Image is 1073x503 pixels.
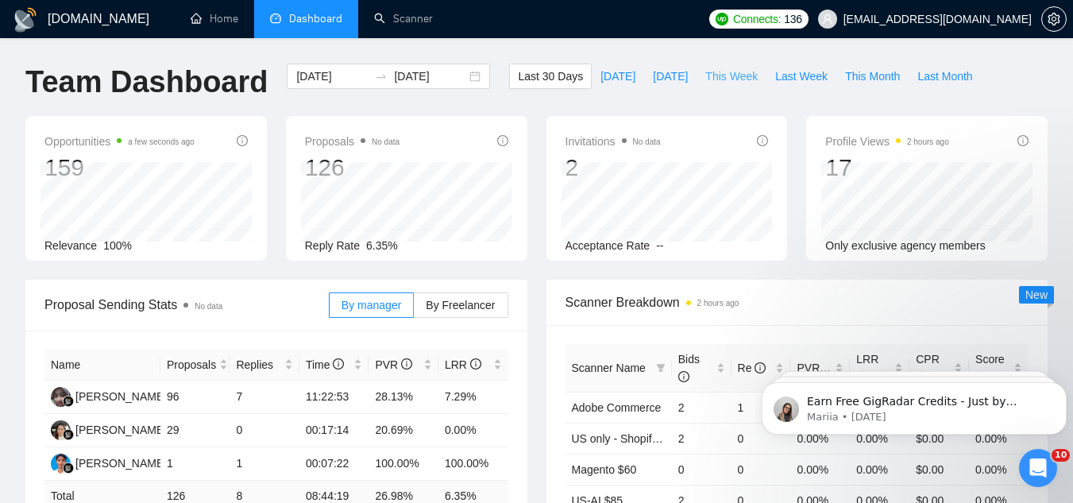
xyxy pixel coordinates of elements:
td: 1 [160,447,230,481]
td: $0.00 [909,454,969,485]
span: By Freelancer [426,299,495,311]
span: Invitations [565,132,661,151]
button: setting [1041,6,1067,32]
span: Proposals [167,356,216,373]
span: [DATE] [653,68,688,85]
th: Proposals [160,350,230,381]
a: A[PERSON_NAME] [51,456,167,469]
div: [PERSON_NAME] [75,421,167,439]
td: 00:07:22 [299,447,369,481]
td: 96 [160,381,230,414]
td: 28.13% [369,381,438,414]
td: 0 [731,423,791,454]
img: gigradar-bm.png [63,396,74,407]
span: [DATE] [600,68,635,85]
div: [PERSON_NAME] [75,455,167,472]
td: 100.00% [438,447,508,481]
span: Profile Views [825,132,949,151]
span: LRR [445,358,481,371]
span: This Week [705,68,758,85]
span: Relevance [44,239,97,252]
span: Time [306,358,344,371]
td: 20.69% [369,414,438,447]
th: Name [44,350,160,381]
span: Proposals [305,132,399,151]
span: info-circle [470,358,481,370]
span: Scanner Breakdown [565,292,1029,312]
span: dashboard [270,13,281,24]
span: info-circle [237,135,248,146]
a: Adobe Commerce [572,401,662,414]
span: filter [656,363,666,373]
iframe: Intercom notifications message [755,349,1073,460]
span: This Month [845,68,900,85]
span: info-circle [333,358,344,370]
a: searchScanner [374,12,433,25]
a: LA[PERSON_NAME] [51,423,167,435]
td: 7 [230,381,299,414]
a: US only - Shopify Migration $85 [572,432,728,445]
span: Connects: [733,10,781,28]
input: End date [394,68,466,85]
span: setting [1042,13,1066,25]
button: [DATE] [592,64,644,89]
td: 29 [160,414,230,447]
button: Last Month [909,64,981,89]
button: Last 30 Days [509,64,592,89]
span: By manager [342,299,401,311]
td: 0.00% [438,414,508,447]
span: Dashboard [289,12,342,25]
td: 0.00% [850,454,909,485]
span: 6.35% [366,239,398,252]
button: [DATE] [644,64,697,89]
img: gigradar-bm.png [63,462,74,474]
a: NF[PERSON_NAME] Ayra [51,389,192,402]
img: LA [51,420,71,440]
span: No data [372,137,399,146]
span: swap-right [375,70,388,83]
span: Opportunities [44,132,195,151]
span: info-circle [678,371,689,382]
span: Last 30 Days [518,68,583,85]
td: 0 [672,454,731,485]
span: 100% [103,239,132,252]
span: to [375,70,388,83]
span: info-circle [1017,135,1029,146]
time: 2 hours ago [907,137,949,146]
a: setting [1041,13,1067,25]
span: Acceptance Rate [565,239,650,252]
td: 2 [672,423,731,454]
div: 126 [305,153,399,183]
span: Replies [236,356,281,373]
a: homeHome [191,12,238,25]
input: Start date [296,68,369,85]
img: logo [13,7,38,33]
td: 0 [731,454,791,485]
span: Bids [678,353,700,383]
span: user [822,14,833,25]
button: Last Week [766,64,836,89]
td: 0 [230,414,299,447]
span: Proposal Sending Stats [44,295,329,315]
a: Magento $60 [572,463,637,476]
img: NF [51,387,71,407]
time: 2 hours ago [697,299,739,308]
img: gigradar-bm.png [63,429,74,440]
span: filter [653,356,669,380]
span: No data [633,137,661,146]
div: [PERSON_NAME] Ayra [75,388,192,405]
span: 10 [1052,449,1070,462]
button: This Month [836,64,909,89]
span: PVR [375,358,412,371]
span: Scanner Name [572,362,646,374]
span: Last Month [917,68,972,85]
span: info-circle [497,135,508,146]
span: Reply Rate [305,239,360,252]
div: 159 [44,153,195,183]
div: 17 [825,153,949,183]
div: 2 [565,153,661,183]
td: 1 [230,447,299,481]
iframe: Intercom live chat [1019,449,1057,487]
